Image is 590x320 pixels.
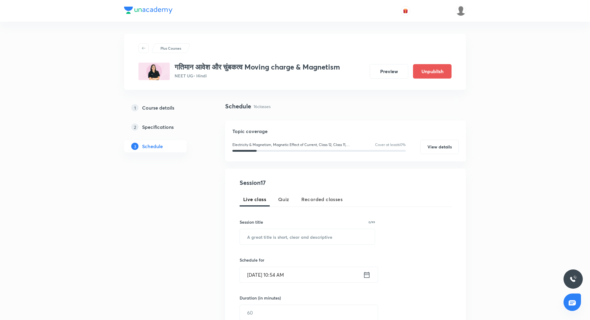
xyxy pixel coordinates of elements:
h6: Session title [240,219,263,225]
h6: Schedule for [240,257,375,263]
button: Unpublish [413,64,452,79]
a: 1Course details [124,102,206,114]
p: 16 classes [253,103,271,110]
span: Quiz [278,196,289,203]
a: 2Specifications [124,121,206,133]
input: A great title is short, clear and descriptive [240,229,375,244]
p: Electricity & Magnetism, Magnetic Effect of Current, Class 12, Class 11, Physics [232,142,358,148]
p: 3 [131,143,138,150]
button: Preview [370,64,408,79]
p: Plus Courses [160,45,181,51]
img: avatar [403,8,408,14]
h5: Course details [142,104,174,111]
p: 2 [131,123,138,131]
h4: Session 17 [240,178,349,187]
button: View details [420,140,459,154]
p: 1 [131,104,138,111]
button: avatar [401,6,410,16]
a: Company Logo [124,7,172,15]
h5: Schedule [142,143,163,150]
img: ttu [570,275,577,283]
h6: Duration (in minutes) [240,295,281,301]
h3: गतिमान आवेश और चुंबकत्व Moving charge & Magnetism [175,63,340,71]
h5: Specifications [142,123,174,131]
img: Company Logo [124,7,172,14]
h4: Schedule [225,102,251,111]
span: Live class [243,196,266,203]
p: 0/99 [368,221,375,224]
span: Recorded classes [301,196,343,203]
p: Cover at least 60 % [375,142,406,148]
h5: Topic coverage [232,128,459,135]
img: Siddharth Mitra [456,6,466,16]
img: DDE110A2-5EF0-44E3-A099-C8699B5F3156_plus.png [138,63,170,80]
p: NEET UG • Hindi [175,73,340,79]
